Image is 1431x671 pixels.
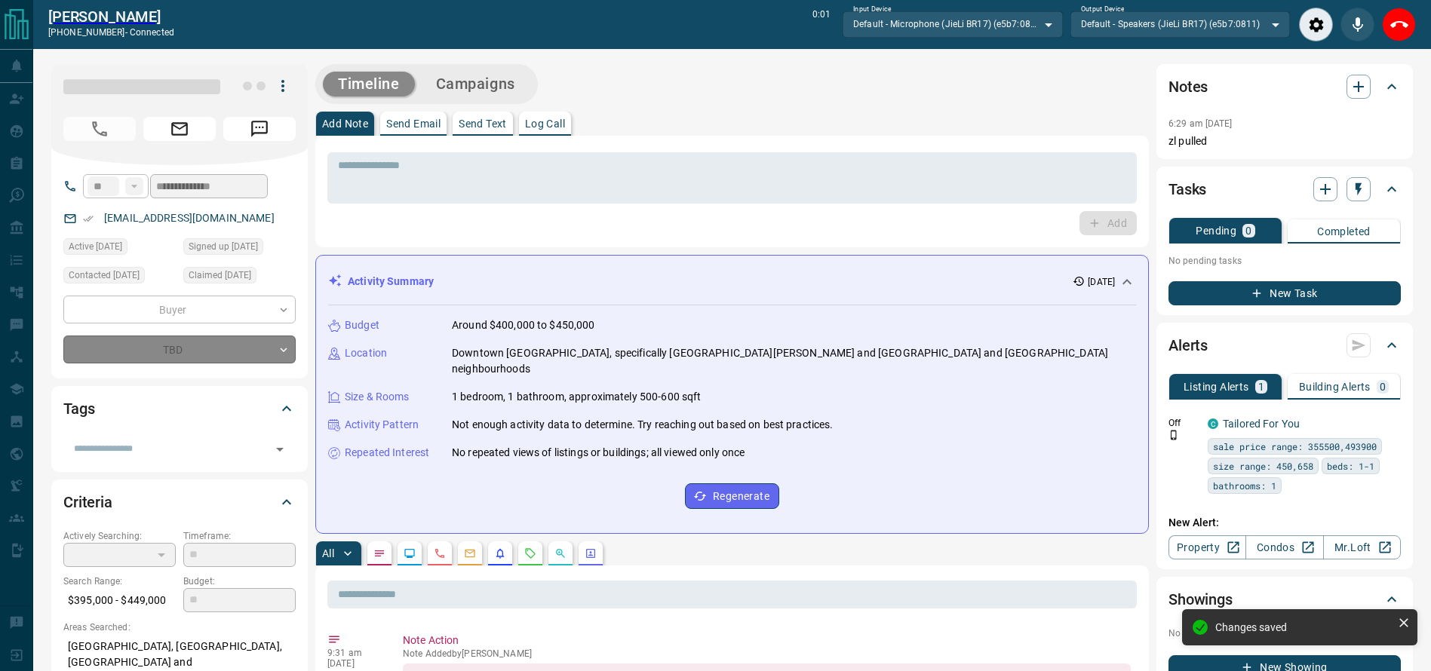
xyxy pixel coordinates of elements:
div: Alerts [1168,327,1401,363]
p: No pending tasks [1168,250,1401,272]
div: Changes saved [1215,621,1392,633]
span: Active [DATE] [69,239,122,254]
p: Note Action [403,633,1131,648]
svg: Push Notification Only [1168,430,1179,440]
svg: Opportunities [554,547,567,559]
p: No repeated views of listings or buildings; all viewed only once [452,445,745,461]
h2: Criteria [63,490,112,514]
p: Send Text [459,118,507,129]
p: [PHONE_NUMBER] - [48,26,174,39]
button: Campaigns [421,72,530,97]
p: Search Range: [63,574,176,588]
div: condos.ca [1208,418,1218,429]
div: Showings [1168,581,1401,617]
span: Contacted [DATE] [69,268,140,283]
span: sale price range: 355500,493900 [1213,439,1377,454]
p: 0 [1245,225,1251,236]
div: Wed Sep 10 2025 [183,267,296,288]
p: Repeated Interest [345,445,429,461]
span: Message [223,117,296,141]
p: All [322,548,334,559]
span: beds: 1-1 [1327,458,1374,473]
p: Add Note [322,118,368,129]
p: 1 bedroom, 1 bathroom, approximately 500-600 sqft [452,389,701,405]
div: Notes [1168,69,1401,105]
div: Default - Speakers (JieLi BR17) (e5b7:0811) [1070,11,1290,37]
div: Buyer [63,296,296,323]
span: Email [143,117,216,141]
a: [PERSON_NAME] [48,8,174,26]
h2: Notes [1168,75,1208,99]
h2: Showings [1168,587,1233,611]
a: Tailored For You [1223,418,1300,430]
div: Audio Settings [1299,8,1333,41]
svg: Listing Alerts [494,547,506,559]
p: Completed [1317,226,1371,237]
div: Wed Sep 10 2025 [63,238,176,259]
div: Wed Sep 10 2025 [183,238,296,259]
a: Condos [1245,535,1323,559]
p: Log Call [525,118,565,129]
p: Send Email [386,118,441,129]
p: Pending [1196,225,1236,236]
p: Activity Pattern [345,417,419,433]
p: 6:29 am [DATE] [1168,118,1233,129]
div: Wed Sep 10 2025 [63,267,176,288]
span: connected [130,27,174,38]
p: Actively Searching: [63,529,176,543]
p: Listing Alerts [1184,381,1249,392]
button: New Task [1168,281,1401,305]
button: Timeline [323,72,415,97]
p: Building Alerts [1299,381,1371,392]
p: Activity Summary [348,274,434,290]
button: Open [269,439,290,460]
div: Tags [63,391,296,427]
span: Claimed [DATE] [189,268,251,283]
div: Activity Summary[DATE] [328,268,1136,296]
svg: Agent Actions [585,547,597,559]
span: Call [63,117,136,141]
p: 9:31 am [327,648,380,658]
p: Budget: [183,574,296,588]
div: Criteria [63,484,296,520]
p: [DATE] [1088,275,1115,289]
svg: Calls [434,547,446,559]
p: Not enough activity data to determine. Try reaching out based on best practices. [452,417,834,433]
h2: Alerts [1168,333,1208,357]
p: 0 [1380,381,1386,392]
div: Tasks [1168,171,1401,207]
svg: Emails [464,547,476,559]
p: Size & Rooms [345,389,410,405]
p: New Alert: [1168,515,1401,531]
button: Regenerate [685,483,779,509]
span: Signed up [DATE] [189,239,258,254]
span: bathrooms: 1 [1213,478,1276,493]
p: $395,000 - $449,000 [63,588,176,613]
div: End Call [1382,8,1416,41]
a: [EMAIL_ADDRESS][DOMAIN_NAME] [104,212,275,224]
div: Mute [1340,8,1374,41]
p: 0:01 [812,8,831,41]
p: 1 [1258,381,1264,392]
p: Note Added by [PERSON_NAME] [403,648,1131,659]
svg: Notes [373,547,385,559]
p: zl pulled [1168,133,1401,149]
div: Default - Microphone (JieLi BR17) (e5b7:0811) [843,11,1062,37]
p: [DATE] [327,658,380,669]
p: Timeframe: [183,529,296,543]
h2: Tags [63,397,94,421]
p: Budget [345,317,379,333]
label: Output Device [1081,5,1124,14]
p: Off [1168,416,1199,430]
a: Mr.Loft [1323,535,1401,559]
p: Around $400,000 to $450,000 [452,317,595,333]
p: Location [345,345,387,361]
label: Input Device [853,5,892,14]
h2: Tasks [1168,177,1206,201]
span: size range: 450,658 [1213,458,1313,473]
p: Downtown [GEOGRAPHIC_DATA], specifically [GEOGRAPHIC_DATA][PERSON_NAME] and [GEOGRAPHIC_DATA] and... [452,345,1136,377]
p: No showings booked [1168,627,1401,640]
svg: Requests [524,547,536,559]
a: Property [1168,535,1246,559]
